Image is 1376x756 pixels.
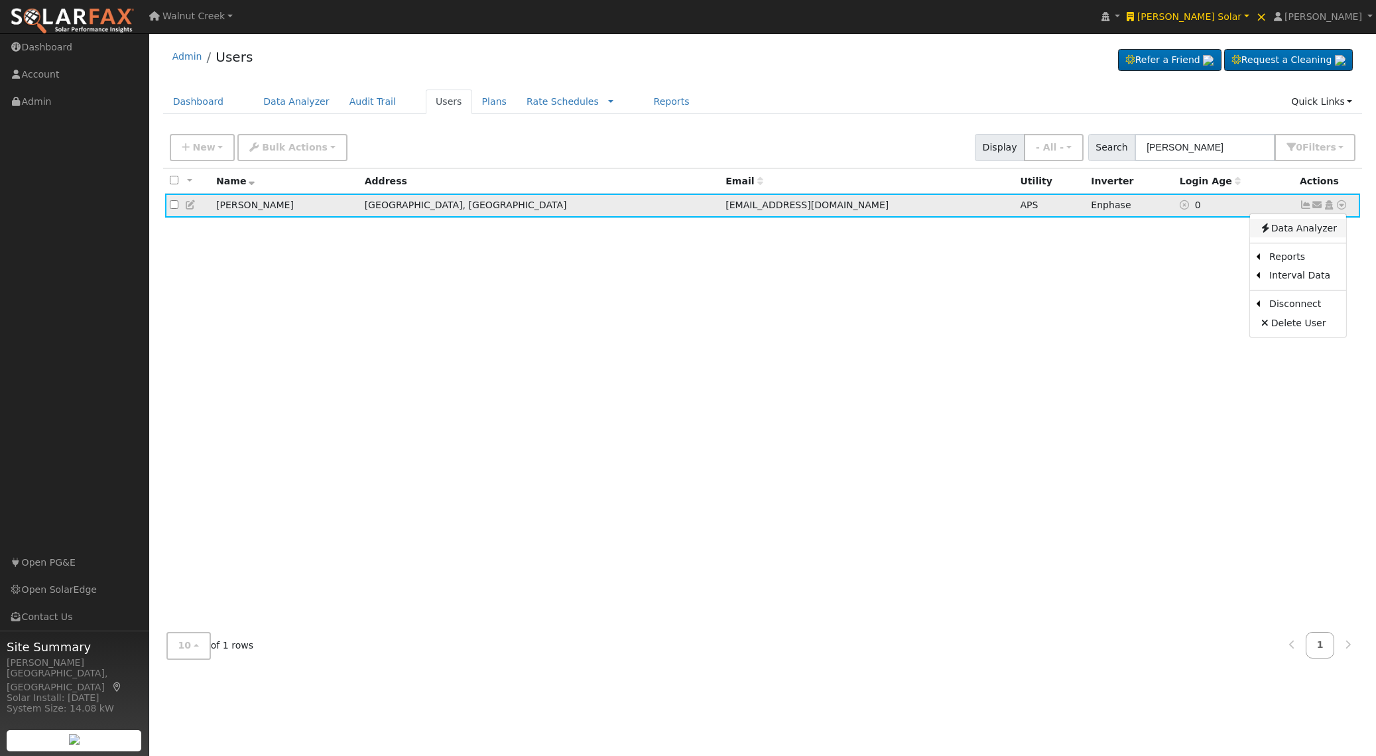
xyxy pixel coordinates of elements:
[1284,11,1362,22] span: [PERSON_NAME]
[212,194,360,218] td: [PERSON_NAME]
[7,702,142,716] div: System Size: 14.08 kW
[216,176,255,186] span: Name
[1180,200,1195,210] a: No login access
[262,142,328,153] span: Bulk Actions
[162,11,225,21] span: Walnut Creek
[1335,55,1345,66] img: retrieve
[163,90,234,114] a: Dashboard
[1336,198,1347,212] a: Other actions
[69,734,80,745] img: retrieve
[1275,134,1355,161] button: 0Filters
[340,90,406,114] a: Audit Trail
[1224,49,1353,72] a: Request a Cleaning
[216,49,253,65] a: Users
[1091,174,1170,188] div: Inverter
[1250,219,1346,237] a: Data Analyzer
[643,90,699,114] a: Reports
[1302,142,1336,153] span: Filter
[1195,200,1201,210] span: 10/01/2025 12:51:14 PM
[166,632,254,659] span: of 1 rows
[1260,295,1346,314] a: Disconnect
[10,7,135,35] img: SolarFax
[1203,55,1214,66] img: retrieve
[1281,90,1362,114] a: Quick Links
[1260,248,1346,267] a: Reports
[237,134,347,161] button: Bulk Actions
[1137,11,1241,22] span: [PERSON_NAME] Solar
[725,176,763,186] span: Email
[7,691,142,705] div: Solar Install: [DATE]
[426,90,472,114] a: Users
[178,640,192,651] span: 10
[185,200,197,210] a: Edit User
[1020,200,1038,210] span: (Internal Utility)
[1312,198,1324,212] a: ktjking@msn.com
[1024,134,1084,161] button: - All -
[111,682,123,692] a: Map
[1300,200,1312,210] a: Show Graph
[192,142,215,153] span: New
[725,200,889,210] span: [EMAIL_ADDRESS][DOMAIN_NAME]
[1180,176,1241,186] span: Days since last login
[1260,267,1346,285] a: Interval Data
[360,194,721,218] td: [GEOGRAPHIC_DATA], [GEOGRAPHIC_DATA]
[166,632,211,659] button: 10
[527,96,599,107] a: Rate Schedules
[1330,142,1336,153] span: s
[1135,134,1275,161] input: Search
[1323,200,1335,210] a: Login As
[1250,314,1346,332] a: Delete User
[1020,174,1082,188] div: Utility
[1306,632,1335,658] a: 1
[253,90,340,114] a: Data Analyzer
[170,134,235,161] button: New
[7,656,142,670] div: [PERSON_NAME]
[7,666,142,694] div: [GEOGRAPHIC_DATA], [GEOGRAPHIC_DATA]
[1256,9,1267,25] span: ×
[7,638,142,656] span: Site Summary
[1118,49,1221,72] a: Refer a Friend
[1088,134,1135,161] span: Search
[1091,200,1131,210] span: Enphase
[365,174,716,188] div: Address
[1300,174,1355,188] div: Actions
[472,90,517,114] a: Plans
[172,51,202,62] a: Admin
[975,134,1025,161] span: Display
